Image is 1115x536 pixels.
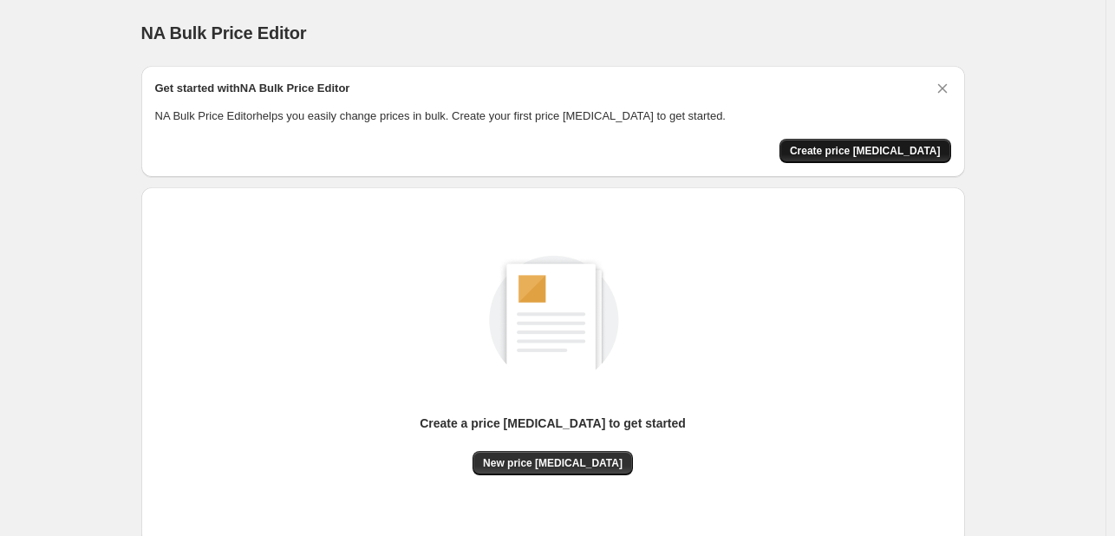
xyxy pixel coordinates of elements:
[155,108,951,125] p: NA Bulk Price Editor helps you easily change prices in bulk. Create your first price [MEDICAL_DAT...
[473,451,633,475] button: New price [MEDICAL_DATA]
[779,139,951,163] button: Create price change job
[790,144,941,158] span: Create price [MEDICAL_DATA]
[420,415,686,432] p: Create a price [MEDICAL_DATA] to get started
[483,456,623,470] span: New price [MEDICAL_DATA]
[155,80,350,97] h2: Get started with NA Bulk Price Editor
[141,23,307,42] span: NA Bulk Price Editor
[934,80,951,97] button: Dismiss card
